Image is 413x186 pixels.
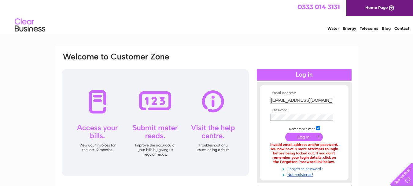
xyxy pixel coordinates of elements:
[269,125,340,131] td: Remember me?
[14,16,46,35] img: logo.png
[285,133,323,141] input: Submit
[269,108,340,112] th: Password:
[62,3,351,30] div: Clear Business is a trading name of Verastar Limited (registered in [GEOGRAPHIC_DATA] No. 3667643...
[360,26,378,31] a: Telecoms
[382,26,391,31] a: Blog
[269,91,340,95] th: Email Address:
[343,26,356,31] a: Energy
[394,26,409,31] a: Contact
[270,165,340,171] a: Forgotten password?
[327,26,339,31] a: Water
[298,3,340,11] a: 0333 014 3131
[270,143,338,164] div: Invalid email address and/or password. You now have 3 more attempts to login before being locked ...
[270,171,340,177] a: Not registered?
